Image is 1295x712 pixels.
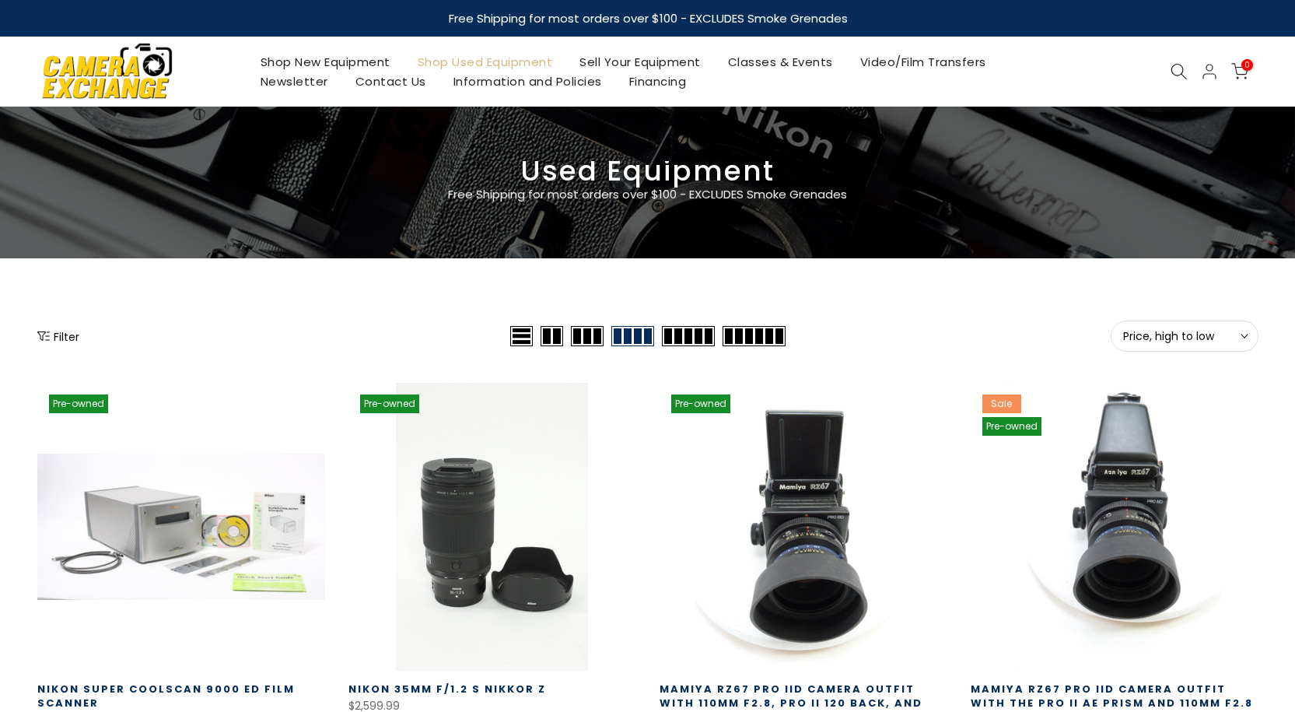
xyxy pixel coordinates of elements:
[1111,321,1258,352] button: Price, high to low
[404,52,566,72] a: Shop Used Equipment
[348,682,546,696] a: Nikon 35mm f/1.2 S Nikkor Z
[1123,329,1246,343] span: Price, high to low
[37,161,1258,181] h3: Used Equipment
[341,72,439,91] a: Contact Us
[846,52,999,72] a: Video/Film Transfers
[566,52,715,72] a: Sell Your Equipment
[439,72,615,91] a: Information and Policies
[714,52,846,72] a: Classes & Events
[247,52,404,72] a: Shop New Equipment
[37,682,295,710] a: Nikon Super Coolscan 9000 ED Film Scanner
[356,185,940,204] p: Free Shipping for most orders over $100 - EXCLUDES Smoke Grenades
[37,328,79,344] button: Show filters
[448,10,847,26] strong: Free Shipping for most orders over $100 - EXCLUDES Smoke Grenades
[1241,59,1253,71] span: 0
[615,72,700,91] a: Financing
[1231,63,1248,80] a: 0
[247,72,341,91] a: Newsletter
